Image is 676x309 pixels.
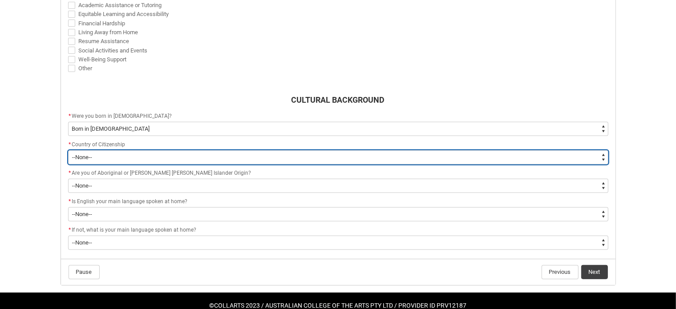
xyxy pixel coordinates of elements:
span: Financial Hardship [79,20,125,27]
abbr: required [69,227,71,233]
b: CULTURAL BACKGROUND [291,95,385,104]
span: Resume Assistance [79,38,130,44]
span: Are you of Aboriginal or [PERSON_NAME] [PERSON_NAME] Islander Origin? [72,170,251,176]
span: Country of Citizenship [72,141,125,148]
span: Other [79,65,93,72]
span: Is English your main language spoken at home? [72,198,188,205]
span: Living Away from Home [79,29,138,36]
button: Pause [69,265,100,279]
span: Equitable Learning and Accessibility [79,11,169,17]
abbr: required [69,198,71,205]
button: Previous [542,265,579,279]
span: Were you born in [DEMOGRAPHIC_DATA]? [72,113,172,119]
abbr: required [69,113,71,119]
button: Next [581,265,608,279]
span: Academic Assistance or Tutoring [79,2,162,8]
abbr: required [69,170,71,176]
span: If not, what is your main language spoken at home? [72,227,197,233]
abbr: required [69,141,71,148]
span: Well-Being Support [79,56,127,63]
span: Social Activities and Events [79,47,148,54]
